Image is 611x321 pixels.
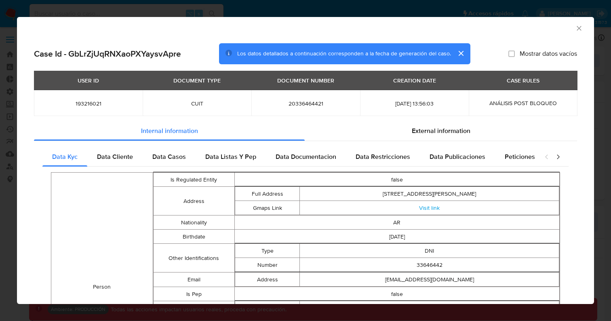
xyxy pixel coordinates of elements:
[370,100,459,107] span: [DATE] 13:56:03
[489,99,557,107] span: ANÁLISIS POST BLOQUEO
[388,74,441,87] div: CREATION DATE
[17,17,594,304] div: closure-recommendation-modal
[419,204,440,212] a: Visit link
[34,122,577,141] div: Detailed info
[235,244,299,258] td: Type
[412,127,470,136] span: External information
[300,187,559,201] td: [STREET_ADDRESS][PERSON_NAME]
[152,152,186,161] span: Data Casos
[73,74,104,87] div: USER ID
[235,272,299,287] td: Address
[508,51,515,57] input: Mostrar datos vacíos
[234,215,559,230] td: AR
[505,152,573,161] span: Peticiones Secundarias
[502,74,544,87] div: CASE RULES
[153,272,234,287] td: Email
[237,50,451,58] span: Los datos detallados a continuación corresponden a la fecha de generación del caso.
[52,152,78,161] span: Data Kyc
[300,272,559,287] td: [EMAIL_ADDRESS][DOMAIN_NAME]
[575,24,582,32] button: Cerrar ventana
[153,230,234,244] td: Birthdate
[520,50,577,58] span: Mostrar datos vacíos
[153,173,234,187] td: Is Regulated Entity
[261,100,350,107] span: 20336464421
[234,287,559,301] td: false
[235,258,299,272] td: Number
[235,187,299,201] td: Full Address
[97,152,133,161] span: Data Cliente
[234,230,559,244] td: [DATE]
[153,244,234,272] td: Other Identifications
[430,152,485,161] span: Data Publicaciones
[205,152,256,161] span: Data Listas Y Pep
[42,147,536,167] div: Detailed internal info
[300,258,559,272] td: 33646442
[451,44,470,63] button: cerrar
[152,100,242,107] span: CUIT
[34,49,181,59] h2: Case Id - GbLrZjUqRNXaoPXYaysvApre
[235,301,299,315] td: Type
[272,74,339,87] div: DOCUMENT NUMBER
[141,127,198,136] span: Internal information
[300,301,559,315] td: CUIT
[153,187,234,215] td: Address
[153,215,234,230] td: Nationality
[44,100,133,107] span: 193216021
[234,173,559,187] td: false
[169,74,225,87] div: DOCUMENT TYPE
[153,287,234,301] td: Is Pep
[235,201,299,215] td: Gmaps Link
[276,152,336,161] span: Data Documentacion
[300,244,559,258] td: DNI
[356,152,410,161] span: Data Restricciones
